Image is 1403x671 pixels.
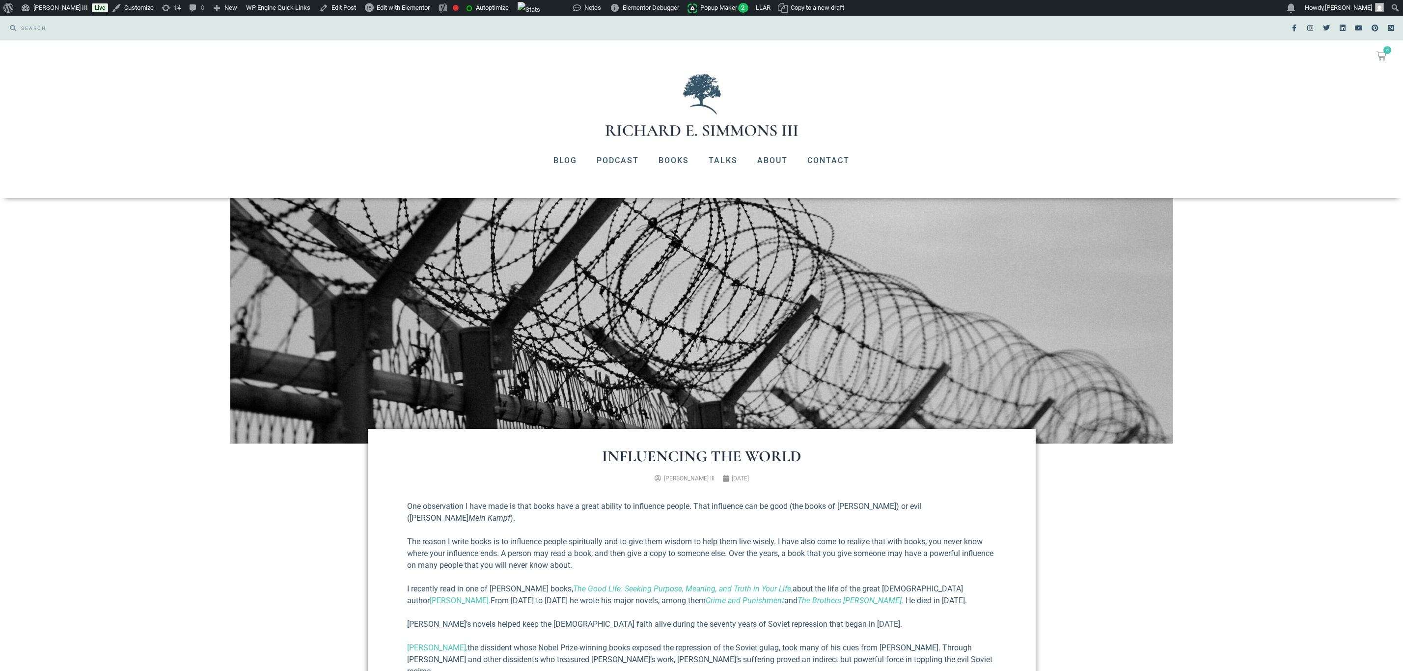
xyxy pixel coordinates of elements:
a: Talks [699,148,747,173]
a: The Brothers [PERSON_NAME]. [798,596,906,605]
img: Views over 48 hours. Click for more Jetpack Stats. [518,2,540,18]
input: SEARCH [16,21,697,35]
a: 0 [1365,45,1398,67]
p: One observation I have made is that books have a great ability to influence people. That influenc... [407,501,996,524]
span: 2 [738,3,748,13]
img: daniel-bernard-s67PZz8Xt3c-unsplash [230,198,1173,444]
h1: Influencing the World [407,448,996,464]
a: Live [92,3,108,12]
a: The Good Life: Seeking Purpose, Meaning, and Truth in Your Life, [573,584,793,593]
p: [PERSON_NAME]’s novels helped keep the [DEMOGRAPHIC_DATA] faith alive during the seventy years of... [407,618,996,630]
span: Edit with Elementor [377,4,430,11]
a: Crime and Punishment [706,596,784,605]
em: The Good Life: Seeking Purpose, Meaning, and Truth in Your Life [573,584,791,593]
a: Blog [544,148,587,173]
a: Books [649,148,699,173]
em: The Brothers [PERSON_NAME]. [798,596,904,605]
a: Contact [798,148,859,173]
span: [PERSON_NAME] [1325,4,1372,11]
span: 0 [1383,46,1391,54]
a: [DATE] [722,474,749,483]
p: The reason I write books is to influence people spiritually and to give them wisdom to help them ... [407,536,996,571]
a: [PERSON_NAME], [407,643,468,652]
div: Focus keyphrase not set [453,5,459,11]
em: Mein Kampf [468,513,510,523]
p: I recently read in one of [PERSON_NAME] books, about the life of the great [DEMOGRAPHIC_DATA] aut... [407,583,996,607]
a: About [747,148,798,173]
a: [PERSON_NAME]. [430,596,491,605]
span: [PERSON_NAME] III [664,475,715,482]
time: [DATE] [732,475,749,482]
a: Podcast [587,148,649,173]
